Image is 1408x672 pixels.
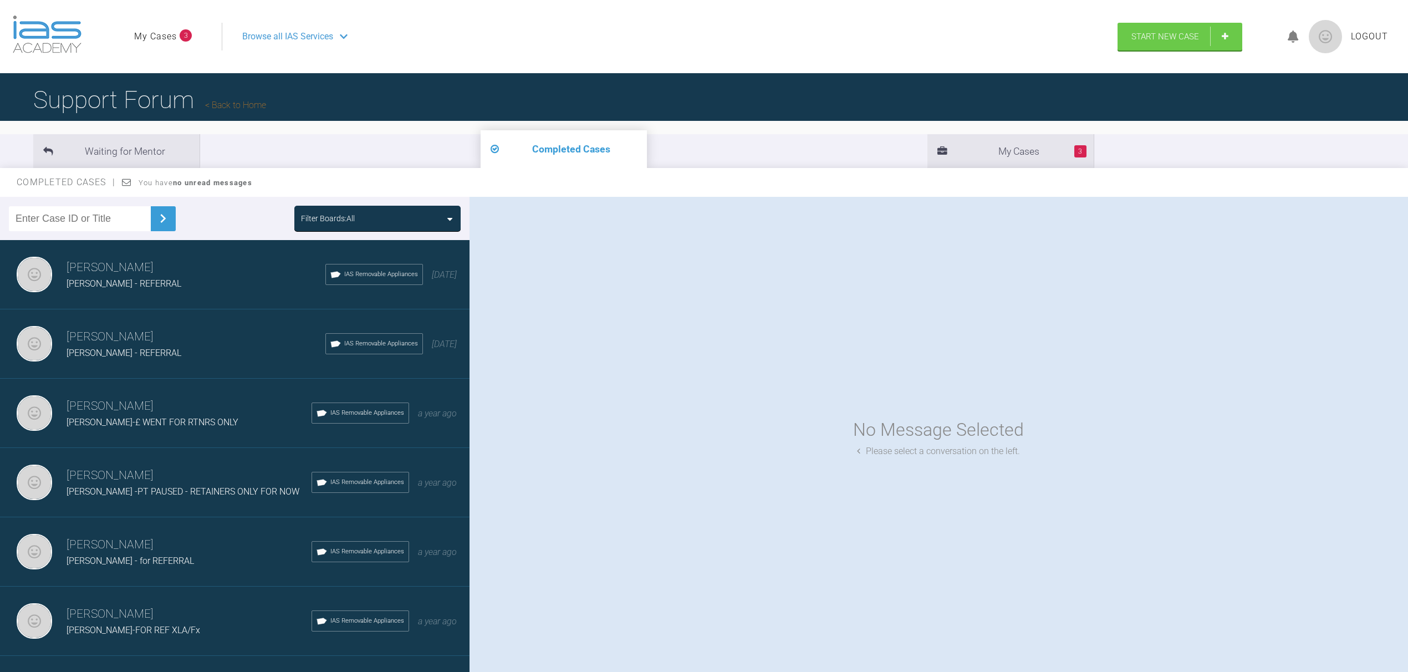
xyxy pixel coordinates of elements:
[301,212,355,225] div: Filter Boards: All
[330,547,404,557] span: IAS Removable Appliances
[432,339,457,349] span: [DATE]
[330,408,404,418] span: IAS Removable Appliances
[242,29,333,44] span: Browse all IAS Services
[67,556,194,566] span: [PERSON_NAME] - for REFERRAL
[134,29,177,44] a: My Cases
[67,417,238,427] span: [PERSON_NAME]-£ WENT FOR RTNRS ONLY
[857,444,1020,459] div: Please select a conversation on the left.
[67,536,312,554] h3: [PERSON_NAME]
[67,486,299,497] span: [PERSON_NAME] -PT PAUSED - RETAINERS ONLY FOR NOW
[17,395,52,431] img: Nicola Bone
[67,625,200,635] span: [PERSON_NAME]-FOR REF XLA/Fx
[180,29,192,42] span: 3
[17,326,52,362] img: Nicola Bone
[33,80,266,119] h1: Support Forum
[139,179,252,187] span: You have
[17,465,52,500] img: Nicola Bone
[9,206,151,231] input: Enter Case ID or Title
[17,177,115,187] span: Completed Cases
[344,339,418,349] span: IAS Removable Appliances
[330,477,404,487] span: IAS Removable Appliances
[67,397,312,416] h3: [PERSON_NAME]
[418,547,457,557] span: a year ago
[418,616,457,627] span: a year ago
[17,603,52,639] img: Nicola Bone
[927,134,1094,168] li: My Cases
[1351,29,1388,44] a: Logout
[1131,32,1199,42] span: Start New Case
[481,130,647,168] li: Completed Cases
[1309,20,1342,53] img: profile.png
[17,257,52,292] img: Nicola Bone
[418,477,457,488] span: a year ago
[205,100,266,110] a: Back to Home
[17,534,52,569] img: Nicola Bone
[1074,145,1086,157] span: 3
[67,328,325,347] h3: [PERSON_NAME]
[67,278,181,289] span: [PERSON_NAME] - REFERRAL
[154,210,172,227] img: chevronRight.28bd32b0.svg
[418,408,457,419] span: a year ago
[67,348,181,358] span: [PERSON_NAME] - REFERRAL
[67,466,312,485] h3: [PERSON_NAME]
[344,269,418,279] span: IAS Removable Appliances
[13,16,81,53] img: logo-light.3e3ef733.png
[67,258,325,277] h3: [PERSON_NAME]
[432,269,457,280] span: [DATE]
[1118,23,1242,50] a: Start New Case
[330,616,404,626] span: IAS Removable Appliances
[33,134,200,168] li: Waiting for Mentor
[853,416,1024,444] div: No Message Selected
[67,605,312,624] h3: [PERSON_NAME]
[173,179,252,187] strong: no unread messages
